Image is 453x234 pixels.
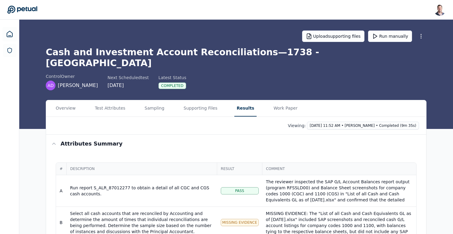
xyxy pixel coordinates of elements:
[266,179,413,221] div: The reviewer inspected the SAP G/L Account Balances report output (program RFSSLD00) and Balance ...
[70,185,214,197] div: Run report S_ALR_87012277 to obtain a detail of all CGC and CGS cash accounts.
[56,175,67,207] td: A
[46,73,98,79] div: control Owner
[181,100,220,117] button: Supporting Files
[142,100,167,117] button: Sampling
[7,5,37,14] a: Go to Dashboard
[234,100,257,117] button: Results
[108,75,149,81] div: Next Scheduled test
[221,166,258,171] span: Result
[158,82,186,89] div: Completed
[3,44,16,57] a: SOC 1 Reports
[158,75,186,81] div: Latest Status
[368,30,412,42] button: Run manually
[92,100,128,117] button: Test Attributes
[108,82,149,89] div: [DATE]
[46,135,426,153] button: Attributes summary
[302,30,365,42] button: Uploadsupporting files
[53,100,78,117] button: Overview
[60,166,63,171] span: #
[222,220,257,225] span: Missing Evidence
[271,100,300,117] button: Work Paper
[58,82,98,89] span: [PERSON_NAME]
[2,27,17,41] a: Dashboard
[46,47,426,69] h1: Cash and Investment Account Reconciliations — 1738 - [GEOGRAPHIC_DATA]
[61,139,123,148] h3: Attributes summary
[288,123,306,129] p: Viewing:
[416,31,426,42] button: More Options
[266,166,413,171] span: Comment
[235,188,244,193] span: Pass
[307,122,419,130] button: [DATE] 11:52 AM • [PERSON_NAME] • Completed (9m 35s)
[48,82,54,88] span: AD
[70,166,213,171] span: Description
[434,4,446,16] img: Snir Kodesh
